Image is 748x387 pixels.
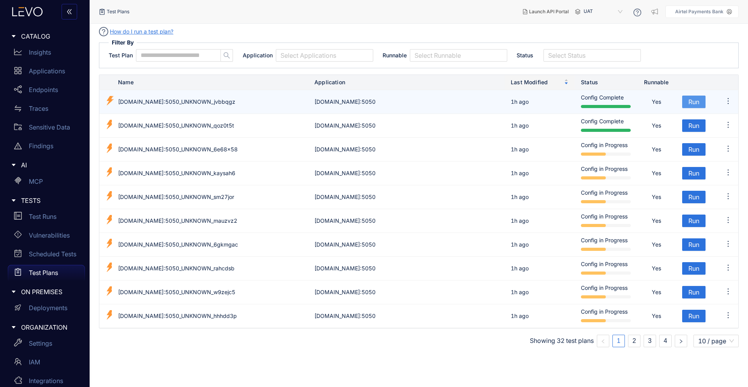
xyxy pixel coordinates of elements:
button: search [221,49,233,62]
span: Runnable [383,51,407,59]
div: Config Complete [581,117,631,134]
button: Run [682,96,706,108]
div: Config in Progress [581,212,631,229]
div: AI [5,157,85,173]
span: Run [688,265,699,272]
div: Config in Progress [581,188,631,206]
td: [DOMAIN_NAME]:5050 [308,209,505,233]
span: caret-right [11,162,16,168]
span: UAT [584,5,624,18]
div: Config Complete [581,93,631,110]
div: Config in Progress [581,141,631,158]
button: Run [682,143,706,156]
p: Vulnerabilities [29,232,70,239]
div: 1h ago [511,169,529,178]
span: ON PREMISES [21,288,79,295]
p: Applications [29,67,65,75]
span: ellipsis [724,97,732,105]
p: Scheduled Tests [29,250,76,257]
a: MCP [8,174,85,192]
th: Name [112,75,308,90]
span: Application [243,51,273,59]
a: Test Plans [8,265,85,284]
div: Page Size [693,335,739,347]
li: Showing 32 test plans [530,335,594,347]
span: Run [688,193,699,201]
div: 1h ago [511,217,529,225]
button: Run [682,286,706,298]
a: Settings [8,336,85,354]
p: Test Runs [29,213,56,220]
a: IAM [8,354,85,373]
td: [DOMAIN_NAME]:5050 [308,162,505,185]
span: warning [14,142,22,150]
button: Run [682,238,706,251]
td: Yes [637,257,676,280]
td: [DOMAIN_NAME]:5050 [308,90,505,114]
th: Status [575,75,637,90]
td: [DOMAIN_NAME]:5050_UNKNOWN_kaysah6 [112,162,308,185]
a: Sensitive Data [8,119,85,138]
span: TESTS [21,197,79,204]
a: 4 [660,335,671,347]
span: Run [688,312,699,320]
div: TESTS [5,192,85,209]
td: [DOMAIN_NAME]:5050_UNKNOWN_hhhdd3p [112,304,308,328]
td: [DOMAIN_NAME]:5050_UNKNOWN_jvbbqgz [112,90,308,114]
li: 3 [644,335,656,347]
td: [DOMAIN_NAME]:5050_UNKNOWN_mauzvz2 [112,209,308,233]
button: Run [682,262,706,275]
td: [DOMAIN_NAME]:5050 [308,114,505,138]
div: 1h ago [511,240,529,249]
button: Run [682,310,706,322]
a: Findings [8,138,85,157]
span: ellipsis [724,240,732,248]
a: 1 [613,335,625,347]
div: CATALOG [5,28,85,44]
span: 10 / page [698,335,734,347]
a: Vulnerabilities [8,227,85,246]
a: Applications [8,63,85,82]
button: Run [682,215,706,227]
span: AI [21,162,79,169]
span: CATALOG [21,33,79,40]
span: Filter By [109,39,137,46]
td: [DOMAIN_NAME]:5050_UNKNOWN_6e68x58 [112,138,308,162]
span: ellipsis [724,169,732,176]
td: Yes [637,209,676,233]
td: Yes [637,90,676,114]
div: ORGANIZATION [5,319,85,336]
div: 1h ago [511,98,529,106]
span: ellipsis [724,311,732,319]
p: MCP [29,178,43,185]
p: Insights [29,49,51,56]
td: [DOMAIN_NAME]:5050_UNKNOWN_sm27jor [112,185,308,209]
div: ON PREMISES [5,284,85,300]
div: 1h ago [511,264,529,273]
span: ellipsis [724,121,732,129]
span: caret-right [11,34,16,39]
button: left [597,335,609,347]
th: Runnable [637,75,676,90]
td: [DOMAIN_NAME]:5050 [308,257,505,280]
td: [DOMAIN_NAME]:5050_UNKNOWN_rahcdsb [112,257,308,280]
a: Insights [8,44,85,63]
span: double-left [66,9,72,16]
span: Test Plan [109,51,133,59]
li: Next Page [675,335,687,347]
span: Run [688,122,699,129]
div: 1h ago [511,121,529,130]
li: 4 [659,335,672,347]
a: Traces [8,101,85,119]
td: Yes [637,185,676,209]
span: ellipsis [724,145,732,153]
a: Endpoints [8,82,85,101]
a: Deployments [8,300,85,319]
td: [DOMAIN_NAME]:5050_UNKNOWN_qoz0t5t [112,114,308,138]
a: Test Runs [8,209,85,227]
div: Config in Progress [581,307,631,325]
p: Test Plans [29,269,58,276]
p: Deployments [29,304,67,311]
td: [DOMAIN_NAME]:5050 [308,138,505,162]
span: Last Modified [511,78,563,87]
